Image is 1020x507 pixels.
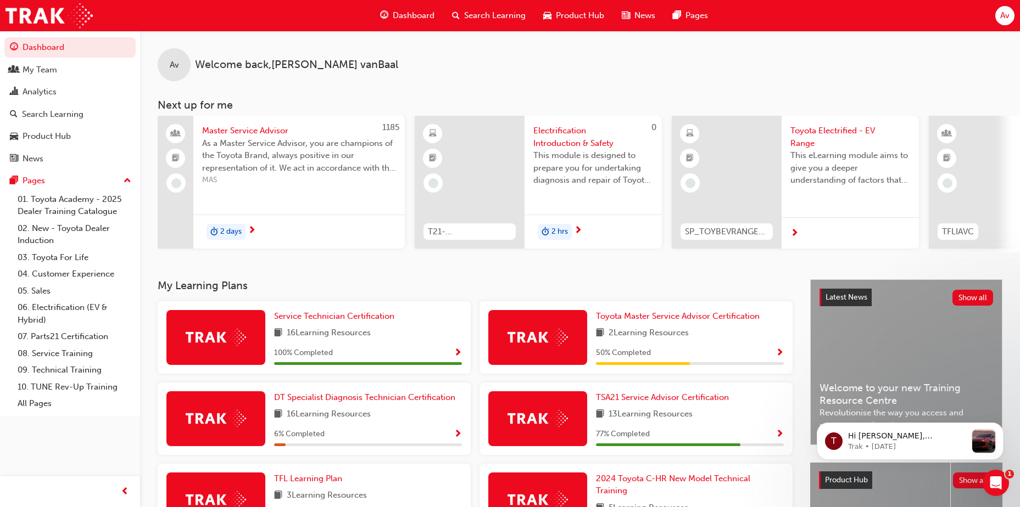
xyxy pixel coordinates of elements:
[380,9,388,22] span: guage-icon
[454,427,462,441] button: Show Progress
[158,279,793,292] h3: My Learning Plans
[533,125,653,149] span: Electrification Introduction & Safety
[124,174,131,188] span: up-icon
[186,410,246,427] img: Trak
[202,174,396,187] span: MAS
[622,9,630,22] span: news-icon
[10,154,18,164] span: news-icon
[1000,9,1010,22] span: Av
[790,125,910,149] span: Toyota Electrified - EV Range
[613,4,664,27] a: news-iconNews
[248,226,256,236] span: next-icon
[172,127,180,141] span: people-icon
[274,326,282,340] span: book-icon
[4,149,136,169] a: News
[664,4,717,27] a: pages-iconPages
[5,3,93,28] img: Trak
[10,87,18,97] span: chart-icon
[776,427,784,441] button: Show Progress
[13,283,136,300] a: 05. Sales
[274,474,342,483] span: TFL Learning Plan
[820,289,993,306] a: Latest NewsShow all
[443,4,534,27] a: search-iconSearch Learning
[429,127,437,141] span: learningResourceType_ELEARNING-icon
[596,391,733,404] a: TSA21 Service Advisor Certification
[542,225,549,239] span: duration-icon
[13,220,136,249] a: 02. New - Toyota Dealer Induction
[596,347,651,359] span: 50 % Completed
[10,176,18,186] span: pages-icon
[685,226,768,238] span: SP_TOYBEVRANGE_EL
[790,229,799,239] span: next-icon
[672,116,919,249] a: SP_TOYBEVRANGE_ELToyota Electrified - EV RangeThis eLearning module aims to give you a deeper und...
[609,408,693,421] span: 13 Learning Resources
[1005,470,1014,478] span: 1
[533,149,653,187] span: This module is designed to prepare you for undertaking diagnosis and repair of Toyota & Lexus Ele...
[393,9,434,22] span: Dashboard
[464,9,526,22] span: Search Learning
[819,471,994,489] a: Product HubShow all
[943,178,952,188] span: learningRecordVerb_NONE-icon
[4,171,136,191] button: Pages
[452,9,460,22] span: search-icon
[943,151,951,166] span: booktick-icon
[23,86,57,98] div: Analytics
[4,104,136,125] a: Search Learning
[274,472,347,485] a: TFL Learning Plan
[13,362,136,379] a: 09. Technical Training
[4,82,136,102] a: Analytics
[790,149,910,187] span: This eLearning module aims to give you a deeper understanding of factors that influence driving r...
[10,65,18,75] span: people-icon
[634,9,655,22] span: News
[195,59,398,71] span: Welcome back , [PERSON_NAME] vanBaal
[23,64,57,76] div: My Team
[556,9,604,22] span: Product Hub
[170,59,179,71] span: Av
[13,249,136,266] a: 03. Toyota For Life
[13,328,136,345] a: 07. Parts21 Certification
[186,329,246,346] img: Trak
[13,299,136,328] a: 06. Electrification (EV & Hybrid)
[274,428,325,441] span: 6 % Completed
[651,122,656,132] span: 0
[202,125,396,137] span: Master Service Advisor
[23,153,43,165] div: News
[171,178,181,188] span: learningRecordVerb_NONE-icon
[673,9,681,22] span: pages-icon
[382,122,399,132] span: 1185
[574,226,582,236] span: next-icon
[13,379,136,396] a: 10. TUNE Rev-Up Training
[609,326,689,340] span: 2 Learning Resources
[776,346,784,360] button: Show Progress
[543,9,551,22] span: car-icon
[685,178,695,188] span: learningRecordVerb_NONE-icon
[287,489,367,503] span: 3 Learning Resources
[534,4,613,27] a: car-iconProduct Hub
[210,225,218,239] span: duration-icon
[686,151,694,166] span: booktick-icon
[995,6,1015,25] button: Av
[596,392,729,402] span: TSA21 Service Advisor Certification
[22,108,83,121] div: Search Learning
[810,279,1002,445] a: Latest NewsShow allWelcome to your new Training Resource CentreRevolutionise the way you access a...
[942,226,974,238] span: TFLIAVC
[287,408,371,421] span: 16 Learning Resources
[13,345,136,362] a: 08. Service Training
[274,391,460,404] a: DT Specialist Diagnosis Technician Certification
[13,395,136,412] a: All Pages
[202,137,396,174] span: As a Master Service Advisor, you are champions of the Toyota Brand, always positive in our repres...
[776,430,784,440] span: Show Progress
[429,151,437,166] span: booktick-icon
[596,472,784,497] a: 2024 Toyota C-HR New Model Technical Training
[596,474,750,496] span: 2024 Toyota C-HR New Model Technical Training
[454,346,462,360] button: Show Progress
[685,9,708,22] span: Pages
[23,174,45,187] div: Pages
[4,37,136,58] a: Dashboard
[371,4,443,27] a: guage-iconDashboard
